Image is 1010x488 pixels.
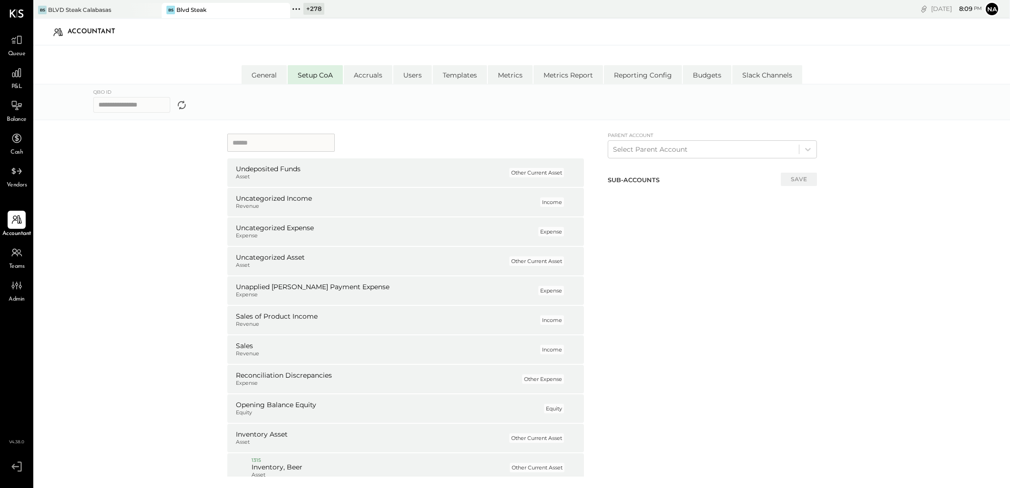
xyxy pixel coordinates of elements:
[236,410,542,416] p: Equity
[393,65,432,84] li: Users
[236,224,536,233] h5: Uncategorized Expense
[7,181,27,190] span: Vendors
[68,24,125,39] div: Accountant
[236,195,538,203] h5: Uncategorized Income
[683,65,731,84] li: Budgets
[0,129,33,157] a: Cash
[540,288,562,293] h6: Expense
[236,312,538,321] h5: Sales of Product Income
[604,65,682,84] li: Reporting Config
[236,174,507,180] p: Asset
[7,116,27,124] span: Balance
[11,83,22,91] span: P&L
[0,244,33,271] a: Teams
[252,457,507,464] p: 1315
[9,263,25,271] span: Teams
[0,97,33,124] a: Balance
[919,4,929,14] div: copy link
[511,435,562,441] h6: Other Current Asset
[512,465,563,470] h6: Other Current Asset
[0,162,33,190] a: Vendors
[542,347,562,352] h6: Income
[8,50,26,59] span: Queue
[252,472,507,478] p: Asset
[236,401,542,410] h5: Opening Balance Equity
[252,463,507,472] h5: Inventory, Beer
[166,6,175,14] div: BS
[303,3,324,15] div: + 278
[236,380,520,387] p: Expense
[0,64,33,91] a: P&L
[10,148,23,157] span: Cash
[781,173,817,186] button: SAVE
[236,233,536,239] p: Expense
[176,6,206,14] div: Blvd Steak
[9,295,25,304] span: Admin
[236,165,507,174] h5: Undeposited Funds
[236,439,507,446] p: Asset
[93,88,180,97] label: QBO ID
[732,65,802,84] li: Slack Channels
[236,371,520,380] h5: Reconciliation Discrepancies
[0,276,33,304] a: Admin
[608,176,660,185] h1: SUB-ACCOUNTS
[488,65,533,84] li: Metrics
[242,65,287,84] li: General
[540,229,562,234] h6: Expense
[524,376,562,382] h6: Other Expense
[38,6,47,14] div: BS
[542,199,562,205] h6: Income
[236,203,538,210] p: Revenue
[48,6,111,14] div: BLVD Steak Calabasas
[236,254,507,262] h5: Uncategorized Asset
[288,65,343,84] li: Setup CoA
[546,406,562,411] h6: Equity
[236,321,538,328] p: Revenue
[931,4,982,13] div: [DATE]
[236,292,536,298] p: Expense
[0,31,33,59] a: Queue
[608,132,653,138] label: Parent account
[0,211,33,238] a: Accountant
[534,65,603,84] li: Metrics Report
[542,317,562,323] h6: Income
[236,351,538,357] p: Revenue
[984,1,1000,17] button: Na
[236,430,507,439] h5: Inventory Asset
[236,283,536,292] h5: Unapplied [PERSON_NAME] Payment Expense
[236,262,507,269] p: Asset
[344,65,392,84] li: Accruals
[511,170,562,176] h6: Other Current Asset
[236,342,538,351] h5: Sales
[433,65,487,84] li: Templates
[511,258,562,264] h6: Other Current Asset
[2,230,31,238] span: Accountant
